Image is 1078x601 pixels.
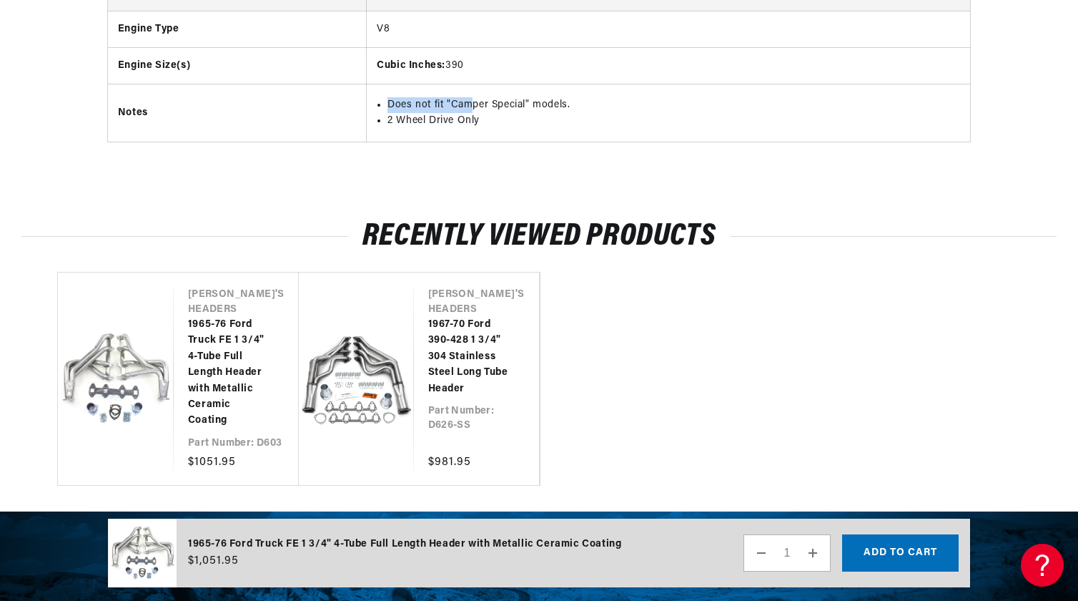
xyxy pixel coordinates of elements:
[108,48,367,84] th: Engine Size(s)
[57,272,1021,486] ul: Slider
[376,562,702,589] h3: Subscribe to our emails
[842,534,959,572] button: Add to cart
[367,48,970,84] td: 390
[108,84,367,142] th: Notes
[188,317,270,429] a: 1965-76 Ford Truck FE 1 3/4" 4-Tube Full Length Header with Metallic Ceramic Coating
[377,60,445,71] strong: Cubic Inches:
[387,97,960,113] li: Does not fit "Camper Special" models.
[21,223,1057,250] h2: RECENTLY VIEWED PRODUCTS
[108,11,367,47] th: Engine Type
[387,113,960,129] li: 2 Wheel Drive Only
[188,537,621,552] div: 1965-76 Ford Truck FE 1 3/4" 4-Tube Full Length Header with Metallic Ceramic Coating
[428,317,510,397] a: 1967-70 Ford 390-428 1 3/4" 304 Stainless Steel Long Tube Header
[367,11,970,47] td: V8
[108,519,177,588] img: 1965-76 Ford Truck FE 1 3/4" 4-Tube Full Length Header with Metallic Ceramic Coating
[188,552,239,570] span: $1,051.95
